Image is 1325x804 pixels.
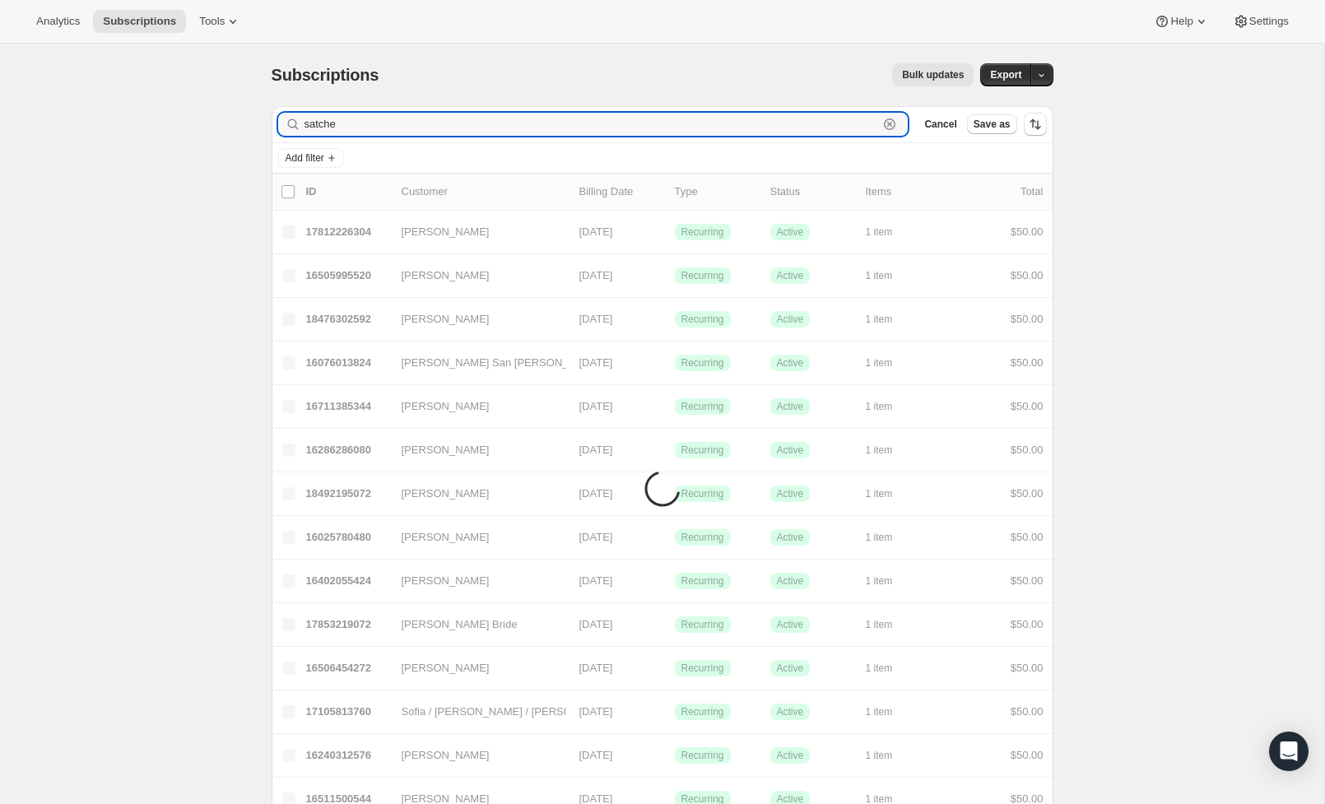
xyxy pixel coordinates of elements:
[189,10,251,33] button: Tools
[93,10,186,33] button: Subscriptions
[881,116,898,132] button: Clear
[26,10,90,33] button: Analytics
[1170,15,1192,28] span: Help
[272,66,379,84] span: Subscriptions
[918,114,963,134] button: Cancel
[1144,10,1219,33] button: Help
[990,68,1021,81] span: Export
[924,118,956,131] span: Cancel
[1223,10,1299,33] button: Settings
[305,113,879,136] input: Filter subscribers
[974,118,1011,131] span: Save as
[199,15,225,28] span: Tools
[892,63,974,86] button: Bulk updates
[1024,113,1047,136] button: Sort the results
[36,15,80,28] span: Analytics
[980,63,1031,86] button: Export
[967,114,1017,134] button: Save as
[286,151,324,165] span: Add filter
[278,148,344,168] button: Add filter
[902,68,964,81] span: Bulk updates
[1249,15,1289,28] span: Settings
[1269,732,1309,771] div: Open Intercom Messenger
[103,15,176,28] span: Subscriptions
